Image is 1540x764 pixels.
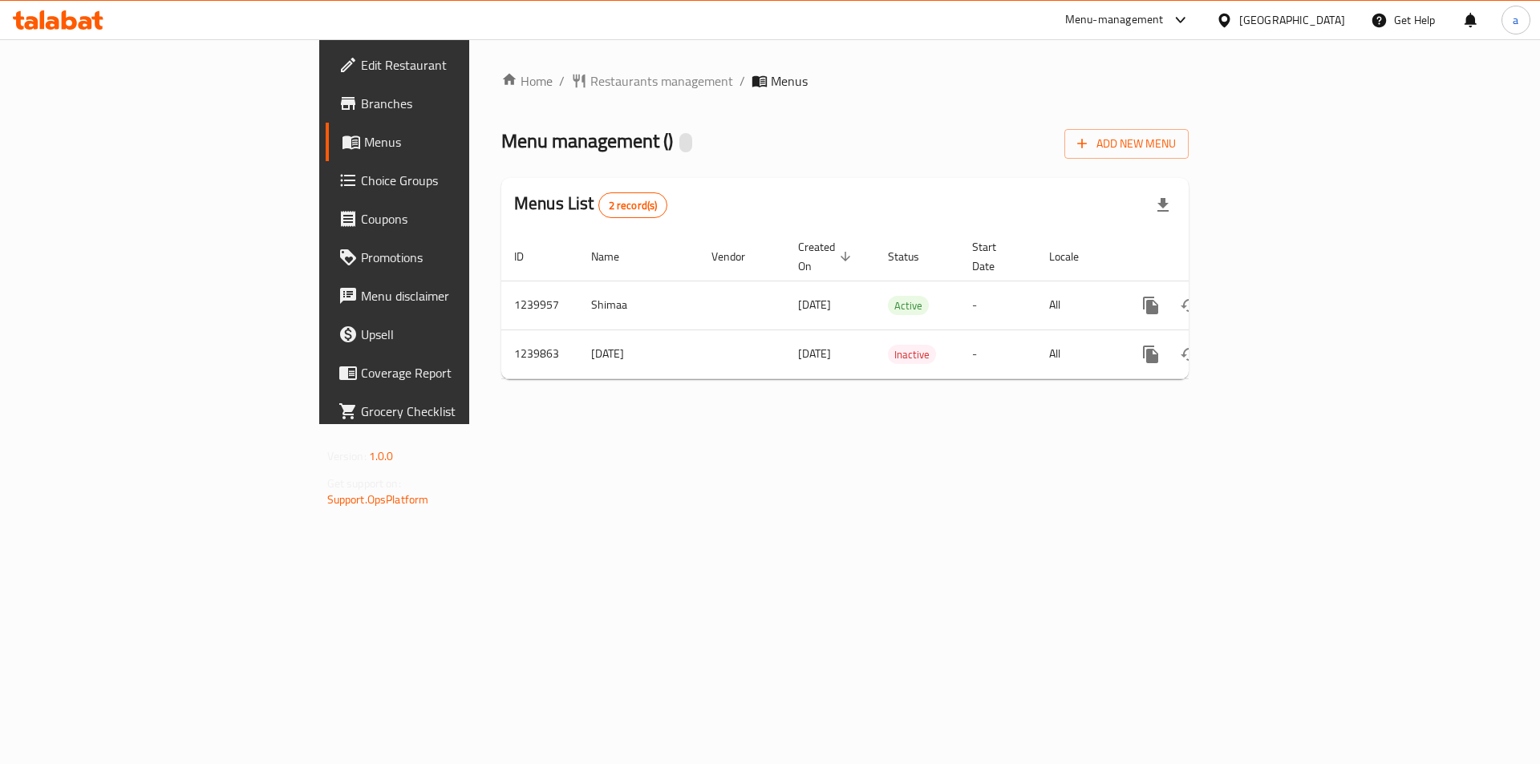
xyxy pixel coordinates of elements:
td: - [959,329,1036,378]
button: Change Status [1170,286,1209,325]
span: Created On [798,237,856,276]
div: Export file [1144,186,1182,224]
span: Start Date [972,237,1017,276]
li: / [740,71,745,91]
a: Restaurants management [571,71,733,91]
div: Menu-management [1065,10,1164,30]
span: Menu management ( ) [501,123,673,159]
span: 2 record(s) [599,198,667,213]
span: Inactive [888,346,936,364]
span: Coupons [361,209,564,228]
span: Menus [364,132,564,152]
span: Choice Groups [361,171,564,190]
td: [DATE] [578,329,699,378]
button: Add New Menu [1064,129,1189,159]
span: Add New Menu [1077,134,1176,154]
span: Edit Restaurant [361,55,564,75]
span: Name [591,247,640,266]
a: Grocery Checklist [326,392,577,431]
td: All [1036,329,1119,378]
span: Branches [361,94,564,113]
span: Coverage Report [361,363,564,382]
span: Grocery Checklist [361,402,564,421]
a: Edit Restaurant [326,46,577,84]
div: [GEOGRAPHIC_DATA] [1239,11,1345,29]
div: Total records count [598,192,668,218]
span: 1.0.0 [369,446,394,467]
td: All [1036,281,1119,329]
span: Vendor [711,247,766,266]
a: Choice Groups [326,161,577,200]
button: more [1132,335,1170,374]
nav: breadcrumb [501,71,1189,91]
span: a [1513,11,1518,29]
span: Get support on: [327,473,401,494]
span: Menu disclaimer [361,286,564,305]
a: Promotions [326,238,577,277]
span: ID [514,247,545,266]
span: [DATE] [798,343,831,364]
span: Restaurants management [590,71,733,91]
a: Coupons [326,200,577,238]
td: Shimaa [578,281,699,329]
th: Actions [1119,232,1299,281]
td: - [959,281,1036,329]
a: Upsell [326,315,577,354]
a: Branches [326,84,577,123]
span: Version: [327,446,367,467]
span: [DATE] [798,294,831,315]
span: Menus [771,71,808,91]
a: Menu disclaimer [326,277,577,315]
div: Active [888,296,929,315]
button: more [1132,286,1170,325]
button: Change Status [1170,335,1209,374]
span: Active [888,297,929,315]
table: enhanced table [501,232,1299,379]
span: Locale [1049,247,1100,266]
span: Status [888,247,940,266]
a: Coverage Report [326,354,577,392]
span: Upsell [361,325,564,344]
a: Support.OpsPlatform [327,489,429,510]
div: Inactive [888,345,936,364]
a: Menus [326,123,577,161]
span: Promotions [361,248,564,267]
h2: Menus List [514,192,667,218]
